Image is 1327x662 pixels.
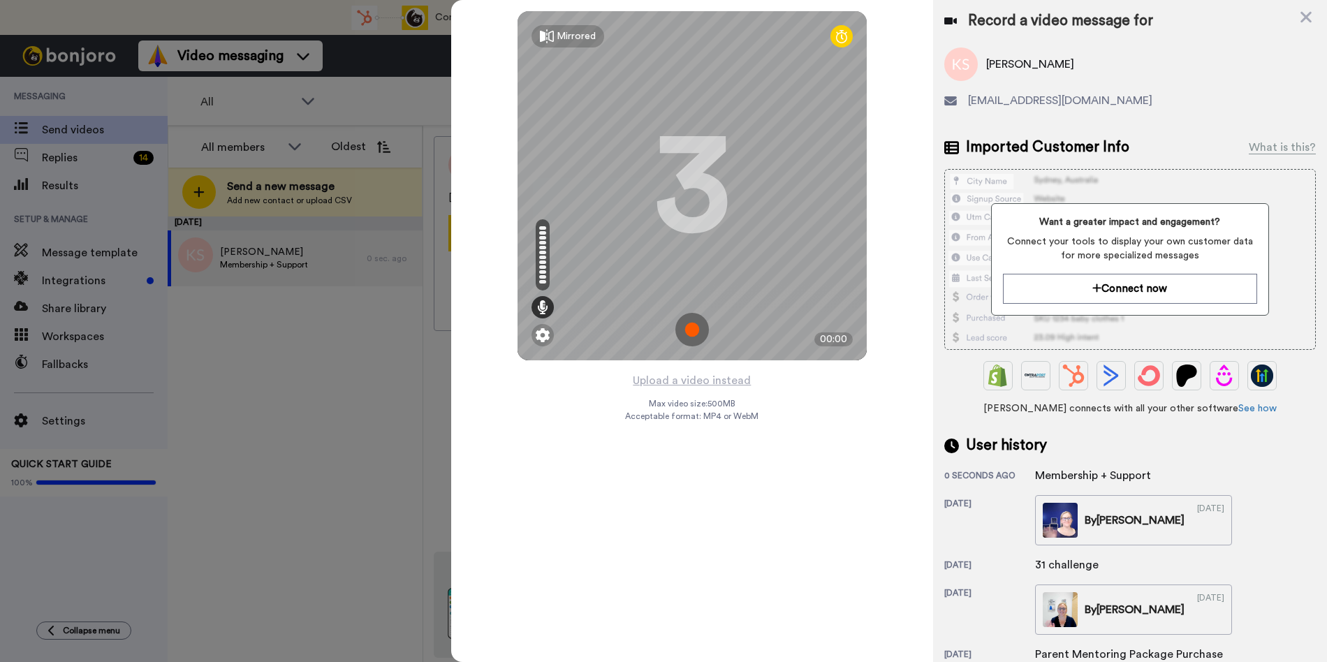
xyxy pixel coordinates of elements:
[1100,365,1122,387] img: ActiveCampaign
[1197,592,1224,627] div: [DATE]
[1085,601,1185,618] div: By [PERSON_NAME]
[675,313,709,346] img: ic_record_start.svg
[1035,584,1232,635] a: By[PERSON_NAME][DATE]
[1213,365,1236,387] img: Drip
[629,372,755,390] button: Upload a video instead
[649,398,735,409] span: Max video size: 500 MB
[1035,467,1151,484] div: Membership + Support
[966,435,1047,456] span: User history
[944,470,1035,484] div: 0 seconds ago
[1238,404,1277,413] a: See how
[654,133,731,238] div: 3
[1035,557,1105,573] div: 31 challenge
[944,559,1035,573] div: [DATE]
[1035,495,1232,545] a: By[PERSON_NAME][DATE]
[1043,503,1078,538] img: 14e50240-0749-4014-b0cb-2a30016a832f-thumb.jpg
[944,402,1316,415] span: [PERSON_NAME] connects with all your other software
[1249,139,1316,156] div: What is this?
[1025,365,1047,387] img: Ontraport
[987,365,1009,387] img: Shopify
[944,498,1035,545] div: [DATE]
[1003,274,1258,304] button: Connect now
[1085,512,1185,529] div: By [PERSON_NAME]
[1062,365,1085,387] img: Hubspot
[944,587,1035,635] div: [DATE]
[1043,592,1078,627] img: 7049ca76-b05b-4521-bbc3-51e586a1590b-thumb.jpg
[1251,365,1273,387] img: GoHighLevel
[814,332,853,346] div: 00:00
[1197,503,1224,538] div: [DATE]
[1003,215,1258,229] span: Want a greater impact and engagement?
[1175,365,1198,387] img: Patreon
[1003,235,1258,263] span: Connect your tools to display your own customer data for more specialized messages
[966,137,1129,158] span: Imported Customer Info
[1138,365,1160,387] img: ConvertKit
[536,328,550,342] img: ic_gear.svg
[625,411,758,422] span: Acceptable format: MP4 or WebM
